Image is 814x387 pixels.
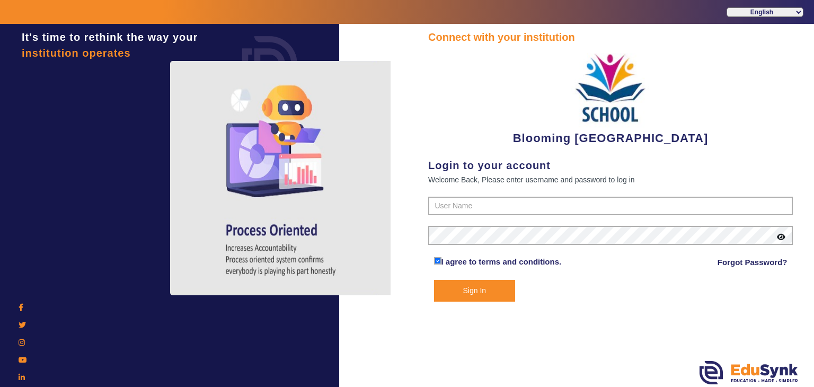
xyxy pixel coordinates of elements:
img: login.png [230,24,309,103]
div: Welcome Back, Please enter username and password to log in [428,173,793,186]
div: Login to your account [428,157,793,173]
a: Forgot Password? [718,256,788,269]
input: User Name [428,197,793,216]
div: Connect with your institution [428,29,793,45]
img: 3e5c6726-73d6-4ac3-b917-621554bbe9c3 [571,45,650,129]
div: Blooming [GEOGRAPHIC_DATA] [428,45,793,147]
img: edusynk.png [700,361,798,384]
span: It's time to rethink the way your [22,31,198,43]
a: I agree to terms and conditions. [441,257,562,266]
span: institution operates [22,47,131,59]
img: login4.png [170,61,393,295]
button: Sign In [434,280,516,302]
